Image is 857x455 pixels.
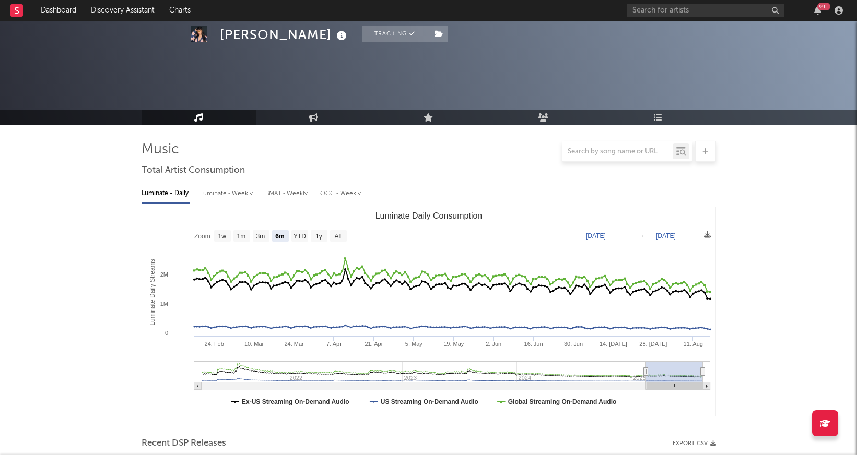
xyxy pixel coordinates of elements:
[380,398,478,405] text: US Streaming On-Demand Audio
[638,232,644,240] text: →
[362,26,428,42] button: Tracking
[334,233,341,240] text: All
[817,3,830,10] div: 99 +
[524,341,543,347] text: 16. Jun
[244,341,264,347] text: 10. Mar
[599,341,627,347] text: 14. [DATE]
[656,232,676,240] text: [DATE]
[508,398,616,405] text: Global Streaming On-Demand Audio
[265,185,310,202] div: BMAT - Weekly
[563,341,582,347] text: 30. Jun
[200,185,255,202] div: Luminate - Weekly
[365,341,383,347] text: 21. Apr
[142,185,190,202] div: Luminate - Daily
[256,233,265,240] text: 3m
[160,301,168,307] text: 1M
[194,233,210,240] text: Zoom
[284,341,304,347] text: 24. Mar
[486,341,501,347] text: 2. Jun
[275,233,284,240] text: 6m
[627,4,784,17] input: Search for artists
[165,330,168,336] text: 0
[673,440,716,447] button: Export CSV
[375,211,482,220] text: Luminate Daily Consumption
[242,398,349,405] text: Ex-US Streaming On-Demand Audio
[237,233,245,240] text: 1m
[586,232,606,240] text: [DATE]
[220,26,349,43] div: [PERSON_NAME]
[405,341,422,347] text: 5. May
[639,341,667,347] text: 28. [DATE]
[683,341,702,347] text: 11. Aug
[142,437,226,450] span: Recent DSP Releases
[315,233,322,240] text: 1y
[814,6,821,15] button: 99+
[204,341,224,347] text: 24. Feb
[326,341,342,347] text: 7. Apr
[218,233,226,240] text: 1w
[293,233,306,240] text: YTD
[562,148,673,156] input: Search by song name or URL
[160,271,168,278] text: 2M
[142,207,715,416] svg: Luminate Daily Consumption
[142,164,245,177] span: Total Artist Consumption
[148,259,156,325] text: Luminate Daily Streams
[320,185,362,202] div: OCC - Weekly
[443,341,464,347] text: 19. May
